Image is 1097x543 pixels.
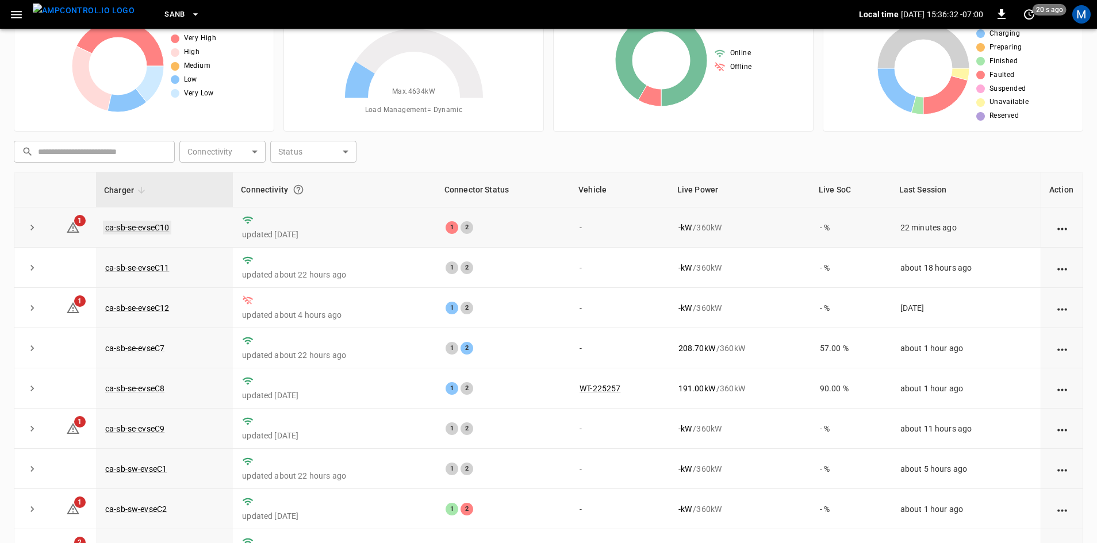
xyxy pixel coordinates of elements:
span: 20 s ago [1033,4,1067,16]
a: WT-225257 [580,384,620,393]
td: - [570,248,669,288]
a: ca-sb-se-evseC12 [105,303,169,313]
p: Local time [859,9,899,20]
th: Live Power [669,172,811,207]
div: / 360 kW [678,503,801,515]
span: Faulted [989,70,1015,81]
span: Preparing [989,42,1022,53]
p: updated [DATE] [242,510,427,522]
span: SanB [164,8,185,21]
a: ca-sb-sw-evseC2 [105,505,167,514]
p: - kW [678,302,692,314]
div: / 360 kW [678,342,801,354]
div: 2 [461,463,473,475]
div: 1 [446,382,458,395]
td: [DATE] [891,288,1041,328]
td: - [570,328,669,368]
a: ca-sb-se-evseC10 [103,221,171,234]
div: / 360 kW [678,423,801,434]
a: ca-sb-se-evseC9 [105,424,164,433]
td: - [570,207,669,248]
button: expand row [24,259,41,276]
p: - kW [678,503,692,515]
td: - % [811,409,891,449]
p: updated about 4 hours ago [242,309,427,321]
p: - kW [678,463,692,475]
button: SanB [160,3,205,26]
td: about 1 hour ago [891,368,1041,409]
div: / 360 kW [678,262,801,274]
span: Low [184,74,197,86]
a: 1 [66,423,80,433]
td: 90.00 % [811,368,891,409]
div: 1 [446,221,458,234]
span: Finished [989,56,1018,67]
button: expand row [24,420,41,437]
span: Unavailable [989,97,1029,108]
div: action cell options [1055,302,1069,314]
span: Suspended [989,83,1026,95]
th: Last Session [891,172,1041,207]
td: about 5 hours ago [891,449,1041,489]
div: 2 [461,261,473,274]
button: expand row [24,299,41,317]
button: expand row [24,460,41,477]
div: action cell options [1055,423,1069,434]
div: 2 [461,422,473,435]
p: updated [DATE] [242,430,427,441]
div: 1 [446,342,458,355]
th: Connector Status [436,172,570,207]
div: 1 [446,463,458,475]
span: Very High [184,33,217,44]
span: Medium [184,60,210,72]
div: action cell options [1055,222,1069,233]
div: action cell options [1055,503,1069,515]
td: about 1 hour ago [891,489,1041,529]
p: updated [DATE] [242,229,427,240]
th: Vehicle [570,172,669,207]
p: [DATE] 15:36:32 -07:00 [901,9,983,20]
div: / 360 kW [678,383,801,394]
span: Charger [104,183,149,197]
a: ca-sb-sw-evseC1 [105,464,167,473]
td: 22 minutes ago [891,207,1041,248]
span: 1 [74,496,86,508]
td: - % [811,489,891,529]
p: 208.70 kW [678,342,715,354]
div: profile-icon [1072,5,1091,24]
div: / 360 kW [678,302,801,314]
div: action cell options [1055,262,1069,274]
td: - % [811,248,891,288]
div: 2 [461,342,473,355]
td: about 11 hours ago [891,409,1041,449]
span: 1 [74,215,86,226]
span: Charging [989,28,1020,40]
div: action cell options [1055,342,1069,354]
td: - % [811,449,891,489]
td: - [570,449,669,489]
div: / 360 kW [678,463,801,475]
a: 1 [66,222,80,231]
span: Online [730,48,751,59]
a: ca-sb-se-evseC8 [105,384,164,393]
td: - [570,409,669,449]
th: Action [1041,172,1083,207]
td: about 1 hour ago [891,328,1041,368]
td: 57.00 % [811,328,891,368]
p: updated about 22 hours ago [242,269,427,280]
td: - [570,288,669,328]
div: 1 [446,302,458,314]
div: 1 [446,422,458,435]
div: 2 [461,221,473,234]
button: expand row [24,219,41,236]
div: 1 [446,503,458,515]
div: action cell options [1055,383,1069,394]
p: 191.00 kW [678,383,715,394]
img: ampcontrol.io logo [33,3,135,18]
div: 2 [461,382,473,395]
p: - kW [678,222,692,233]
p: - kW [678,262,692,274]
span: Reserved [989,110,1019,122]
span: Load Management = Dynamic [365,105,463,116]
button: expand row [24,380,41,397]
